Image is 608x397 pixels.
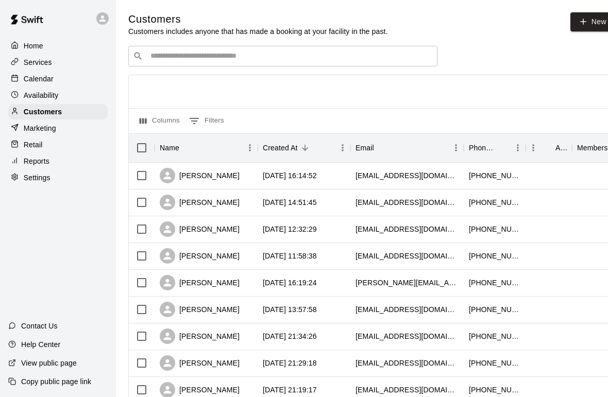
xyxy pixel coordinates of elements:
[526,140,541,156] button: Menu
[160,168,240,183] div: [PERSON_NAME]
[24,90,59,100] p: Availability
[155,133,258,162] div: Name
[263,278,317,288] div: 2025-10-07 16:19:24
[356,133,374,162] div: Email
[356,251,459,261] div: bjanata@shimano.com
[8,104,108,119] a: Customers
[24,57,52,67] p: Services
[356,385,459,395] div: kpaikoff@yahoo.com
[8,170,108,185] a: Settings
[263,358,317,368] div: 2025-10-06 21:29:18
[8,55,108,70] a: Services
[8,71,108,87] a: Calendar
[24,172,50,183] p: Settings
[258,133,350,162] div: Created At
[356,358,459,368] div: benfig54@gmail.com
[160,302,240,317] div: [PERSON_NAME]
[128,26,388,37] p: Customers includes anyone that has made a booking at your facility in the past.
[510,140,526,156] button: Menu
[24,156,49,166] p: Reports
[469,358,520,368] div: +15622083678
[21,376,91,387] p: Copy public page link
[160,248,240,264] div: [PERSON_NAME]
[128,12,388,26] h5: Customers
[8,88,108,103] a: Availability
[24,140,43,150] p: Retail
[356,170,459,181] div: tgtheshoogeek@gmail.com
[464,133,526,162] div: Phone Number
[541,141,555,155] button: Sort
[526,133,572,162] div: Age
[263,224,317,234] div: 2025-10-08 12:32:29
[24,74,54,84] p: Calendar
[263,385,317,395] div: 2025-10-06 21:19:17
[8,153,108,169] a: Reports
[160,355,240,371] div: [PERSON_NAME]
[469,385,520,395] div: +17148516843
[263,251,317,261] div: 2025-10-08 11:58:38
[21,358,77,368] p: View public page
[8,38,108,54] a: Home
[469,197,520,208] div: +19493008401
[21,339,60,350] p: Help Center
[356,197,459,208] div: joyzheng22@gmail.com
[356,278,459,288] div: kellie.jean.k@gmail.com
[263,304,317,315] div: 2025-10-07 13:57:58
[356,304,459,315] div: dee.organizer@outlook.com
[469,304,520,315] div: +19492304456
[448,140,464,156] button: Menu
[160,329,240,344] div: [PERSON_NAME]
[555,133,567,162] div: Age
[263,170,317,181] div: 2025-10-09 16:14:52
[160,275,240,290] div: [PERSON_NAME]
[356,224,459,234] div: jgallo3125@gmail.com
[128,46,437,66] div: Search customers by name or email
[263,197,317,208] div: 2025-10-08 14:51:45
[469,170,520,181] div: +19496641571
[469,251,520,261] div: +19492126709
[24,107,62,117] p: Customers
[263,331,317,341] div: 2025-10-06 21:34:26
[374,141,389,155] button: Sort
[350,133,464,162] div: Email
[356,331,459,341] div: katjay2214@gmail.com
[179,141,194,155] button: Sort
[160,195,240,210] div: [PERSON_NAME]
[469,133,496,162] div: Phone Number
[24,41,43,51] p: Home
[21,321,58,331] p: Contact Us
[8,137,108,152] a: Retail
[24,123,56,133] p: Marketing
[469,331,520,341] div: +19492360949
[137,113,182,129] button: Select columns
[469,224,520,234] div: +19494134820
[160,133,179,162] div: Name
[187,113,227,129] button: Show filters
[242,140,258,156] button: Menu
[8,120,108,136] a: Marketing
[496,141,510,155] button: Sort
[298,141,312,155] button: Sort
[469,278,520,288] div: +19496143654
[160,221,240,237] div: [PERSON_NAME]
[263,133,298,162] div: Created At
[335,140,350,156] button: Menu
